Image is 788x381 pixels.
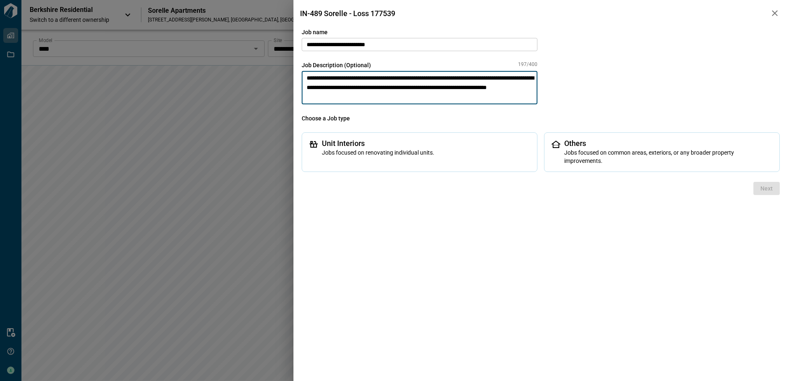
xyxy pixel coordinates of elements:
[564,139,773,148] span: Others
[518,61,537,69] span: 197/400
[302,28,537,36] span: Job name
[298,9,395,18] span: IN-489 Sorelle - Loss 177539
[564,148,773,165] span: Jobs focused on common areas, exteriors, or any broader property improvements.
[322,139,530,148] span: Unit Interiors
[302,61,371,69] span: Job Description (Optional)
[322,148,530,157] span: Jobs focused on renovating individual units.
[302,114,780,122] span: Choose a Job type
